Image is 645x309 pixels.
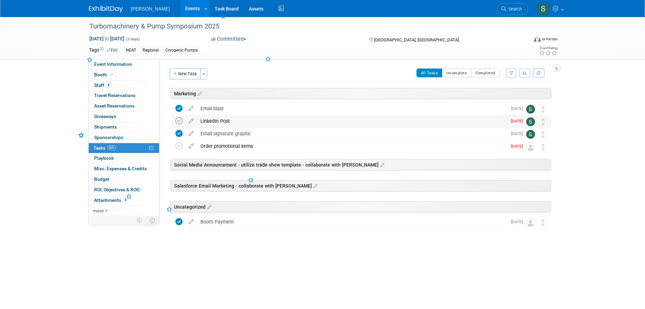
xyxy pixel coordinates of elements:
a: Giveaways [89,112,159,122]
div: Salesforce Email Marketing - collaborate with [PERSON_NAME] [170,180,551,191]
i: Move task [541,144,545,150]
span: Shipments [94,124,117,130]
span: ROI, Objectives & ROO [94,187,139,192]
img: Skye Tuinei [526,117,535,126]
i: Move task [541,106,545,113]
span: [DATE] [511,219,526,224]
a: Sponsorships [89,133,159,143]
span: [DATE] [511,144,526,149]
a: Attachments4 [89,195,159,206]
span: [GEOGRAPHIC_DATA], [GEOGRAPHIC_DATA] [374,37,459,42]
span: Attachments [94,197,128,203]
span: to [104,36,110,41]
span: more [93,208,104,213]
div: Marketing [170,88,551,99]
div: Event Rating [539,46,557,50]
a: more [89,206,159,216]
img: Unassigned [526,142,535,151]
span: [PERSON_NAME] [131,6,170,12]
a: Booth [89,70,159,80]
span: [DATE] [511,131,526,136]
a: Budget [89,174,159,185]
div: LinkedIn Post [197,115,507,127]
span: Booth [94,72,115,77]
i: Booth reservation complete [110,73,113,76]
div: Uncategorized [170,201,551,212]
a: edit [185,219,197,225]
i: Move task [541,219,545,226]
td: Toggle Event Tabs [145,216,159,225]
div: Email blast [197,103,507,114]
a: Refresh [533,69,544,77]
span: Tasks [93,145,116,151]
a: Edit sections [379,161,384,168]
span: Sponsorships [94,135,123,140]
td: Personalize Event Tab Strip [134,216,146,225]
button: Committed [209,36,249,43]
a: Edit sections [196,90,202,97]
a: edit [185,143,197,149]
div: Turbomachinery & Pump Symposium 2025 [87,20,518,33]
span: Misc. Expenses & Credits [94,166,147,171]
span: [DATE] [511,119,526,123]
a: edit [185,105,197,112]
img: ExhibitDay [89,6,123,13]
div: Order promotional items [197,140,507,152]
a: Shipments [89,122,159,132]
img: Skye Tuinei [537,2,550,15]
a: Edit sections [206,203,211,210]
span: Giveaways [94,114,116,119]
a: Edit sections [312,182,318,189]
span: (3 days) [126,37,140,41]
a: edit [185,118,197,124]
a: Travel Reservations [89,91,159,101]
button: All Tasks [416,69,443,77]
span: 60% [107,145,116,150]
img: Skye Tuinei [526,130,535,139]
img: Unassigned [526,218,535,227]
div: Cryogenic Pumps [163,47,200,54]
button: New Task [170,69,201,79]
span: 4 [123,197,128,202]
a: Misc. Expenses & Credits [89,164,159,174]
img: Skye Tuinei [526,105,535,114]
a: Staff4 [89,80,159,91]
span: [DATE] [511,106,526,111]
span: Search [506,6,522,12]
button: Completed [471,69,500,77]
a: edit [185,131,197,137]
div: Event Format [488,35,558,45]
span: [DATE] [DATE] [89,36,125,42]
a: Asset Reservations [89,101,159,111]
span: Staff [94,82,111,88]
div: Email signature graphic [197,128,507,139]
span: 4 [106,82,111,88]
button: Incomplete [442,69,471,77]
a: Edit [107,48,118,53]
img: Format-Inperson.png [534,36,541,42]
span: Event Information [94,61,132,67]
span: Asset Reservations [94,103,134,109]
a: Playbook [89,153,159,163]
td: Tags [89,46,118,54]
a: Event Information [89,59,159,70]
i: Move task [541,119,545,125]
span: Playbook [94,155,114,161]
div: Social Media Announcement - utilize trade show template - collaborate with [PERSON_NAME] [170,159,551,170]
div: NEAT [124,47,138,54]
div: In-Person [542,37,558,42]
a: Tasks60% [89,143,159,153]
div: Booth Payment [197,216,507,228]
a: ROI, Objectives & ROO [89,185,159,195]
span: Budget [94,176,109,182]
a: Search [497,3,528,15]
div: Regional [141,47,161,54]
span: Travel Reservations [94,93,135,98]
i: Move task [541,131,545,138]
